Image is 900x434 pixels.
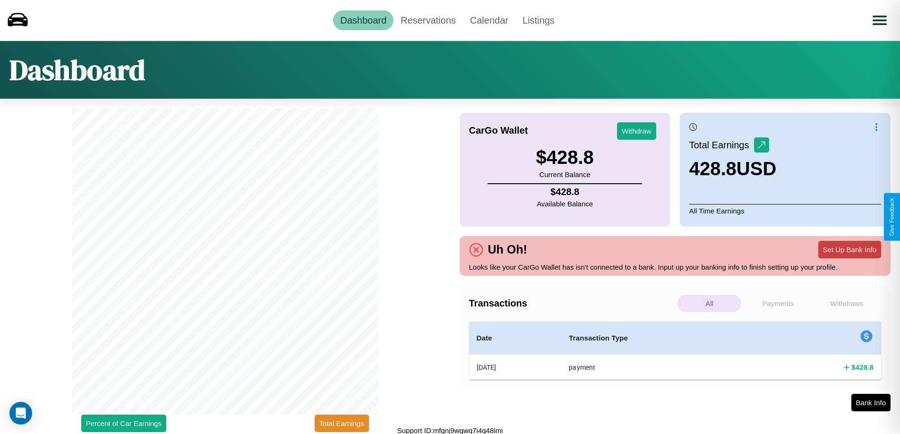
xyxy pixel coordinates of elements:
p: Available Balance [537,197,593,210]
a: Reservations [394,10,463,30]
table: simple table [469,322,882,380]
h4: $ 428.8 [537,187,593,197]
div: Give Feedback [889,198,895,236]
h4: Date [477,332,554,344]
button: Open menu [866,7,893,34]
a: Listings [515,10,562,30]
p: All [677,295,741,312]
button: Bank Info [851,394,891,411]
a: Dashboard [333,10,394,30]
div: Open Intercom Messenger [9,402,32,425]
th: payment [561,355,757,380]
h4: Transaction Type [569,332,750,344]
p: Total Earnings [689,136,754,153]
button: Withdraw [617,122,656,140]
h4: Uh Oh! [483,243,532,256]
button: Total Earnings [315,415,369,432]
h4: CarGo Wallet [469,125,528,136]
h1: Dashboard [9,51,145,89]
h3: 428.8 USD [689,158,777,179]
p: Withdraws [815,295,879,312]
p: Looks like your CarGo Wallet has isn't connected to a bank. Input up your banking info to finish ... [469,261,882,273]
a: Calendar [463,10,515,30]
button: Percent of Car Earnings [81,415,166,432]
h4: $ 428.8 [851,362,874,372]
h4: Transactions [469,298,675,309]
button: Set Up Bank Info [818,241,881,258]
p: All Time Earnings [689,204,881,217]
p: Current Balance [536,168,593,181]
th: [DATE] [469,355,562,380]
p: Payments [746,295,810,312]
h3: $ 428.8 [536,147,593,168]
